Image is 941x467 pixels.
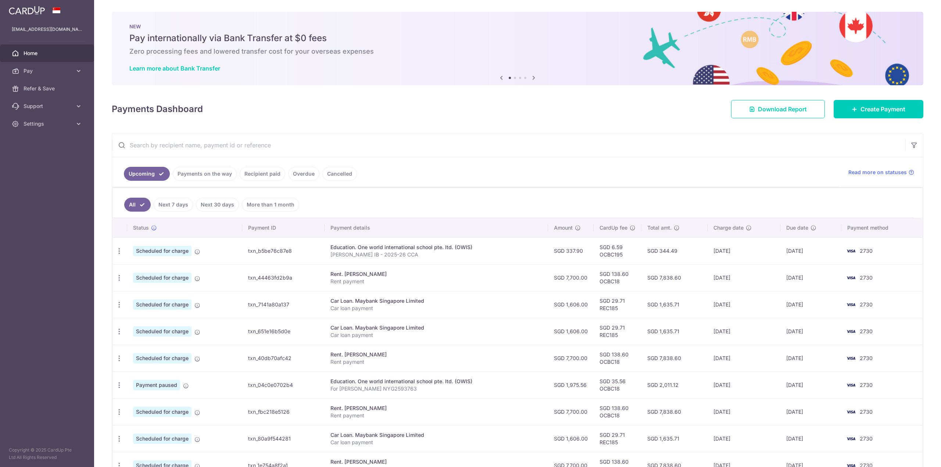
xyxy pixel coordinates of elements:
[9,6,45,15] img: CardUp
[330,324,542,331] div: Car Loan. Maybank Singapore Limited
[780,398,841,425] td: [DATE]
[594,237,641,264] td: SGD 6.59 OCBC195
[242,425,325,452] td: txn_80a9f544281
[330,378,542,385] div: Education. One world international school pte. ltd. (OWIS)
[330,405,542,412] div: Rent. [PERSON_NAME]
[24,103,72,110] span: Support
[641,291,708,318] td: SGD 1,635.71
[173,167,237,181] a: Payments on the way
[330,251,542,258] p: [PERSON_NAME] IB - 2025-26 CCA
[548,425,594,452] td: SGD 1,606.00
[860,328,873,334] span: 2730
[240,167,285,181] a: Recipient paid
[548,345,594,371] td: SGD 7,700.00
[112,103,203,116] h4: Payments Dashboard
[844,407,858,416] img: Bank Card
[594,264,641,291] td: SGD 138.60 OCBC18
[548,291,594,318] td: SGD 1,606.00
[548,398,594,425] td: SGD 7,700.00
[133,434,192,444] span: Scheduled for charge
[713,224,744,231] span: Charge date
[594,398,641,425] td: SGD 138.60 OCBC18
[600,224,627,231] span: CardUp fee
[708,264,780,291] td: [DATE]
[780,425,841,452] td: [DATE]
[780,318,841,345] td: [DATE]
[330,351,542,358] div: Rent. [PERSON_NAME]
[242,345,325,371] td: txn_40db70afc42
[133,353,192,363] span: Scheduled for charge
[841,218,923,237] th: Payment method
[330,297,542,305] div: Car Loan. Maybank Singapore Limited
[861,105,905,114] span: Create Payment
[330,270,542,278] div: Rent. [PERSON_NAME]
[112,12,923,85] img: Bank transfer banner
[133,299,192,310] span: Scheduled for charge
[860,274,873,281] span: 2730
[641,371,708,398] td: SGD 2,011.12
[860,409,873,415] span: 2730
[780,264,841,291] td: [DATE]
[24,120,72,127] span: Settings
[641,398,708,425] td: SGD 7,838.60
[133,273,192,283] span: Scheduled for charge
[330,305,542,312] p: Car loan payment
[758,105,807,114] span: Download Report
[641,345,708,371] td: SGD 7,838.60
[242,264,325,291] td: txn_44463fd2b9a
[196,198,239,212] a: Next 30 days
[594,425,641,452] td: SGD 29.71 REC185
[548,237,594,264] td: SGD 337.90
[780,237,841,264] td: [DATE]
[129,24,906,29] p: NEW
[330,278,542,285] p: Rent payment
[708,425,780,452] td: [DATE]
[242,291,325,318] td: txn_7141a80a137
[594,371,641,398] td: SGD 35.56 OCBC18
[848,169,907,176] span: Read more on statuses
[124,198,151,212] a: All
[780,345,841,371] td: [DATE]
[860,248,873,254] span: 2730
[330,244,542,251] div: Education. One world international school pte. ltd. (OWIS)
[844,354,858,363] img: Bank Card
[129,47,906,56] h6: Zero processing fees and lowered transfer cost for your overseas expenses
[330,412,542,419] p: Rent payment
[24,50,72,57] span: Home
[708,318,780,345] td: [DATE]
[242,398,325,425] td: txn_fbc218e5126
[844,381,858,389] img: Bank Card
[325,218,548,237] th: Payment details
[548,318,594,345] td: SGD 1,606.00
[860,301,873,308] span: 2730
[24,67,72,75] span: Pay
[780,291,841,318] td: [DATE]
[548,264,594,291] td: SGD 7,700.00
[844,434,858,443] img: Bank Card
[330,431,542,439] div: Car Loan. Maybank Singapore Limited
[708,398,780,425] td: [DATE]
[786,224,808,231] span: Due date
[133,326,192,337] span: Scheduled for charge
[844,247,858,255] img: Bank Card
[594,291,641,318] td: SGD 29.71 REC185
[24,85,72,92] span: Refer & Save
[844,327,858,336] img: Bank Card
[133,380,180,390] span: Payment paused
[242,198,299,212] a: More than 1 month
[242,237,325,264] td: txn_b5be76c87e8
[133,246,192,256] span: Scheduled for charge
[594,318,641,345] td: SGD 29.71 REC185
[860,435,873,442] span: 2730
[12,26,82,33] p: [EMAIL_ADDRESS][DOMAIN_NAME]
[860,355,873,361] span: 2730
[708,237,780,264] td: [DATE]
[731,100,825,118] a: Download Report
[330,385,542,392] p: For [PERSON_NAME] NYG2593763
[844,300,858,309] img: Bank Card
[129,65,220,72] a: Learn more about Bank Transfer
[242,218,325,237] th: Payment ID
[330,331,542,339] p: Car loan payment
[322,167,357,181] a: Cancelled
[129,32,906,44] h5: Pay internationally via Bank Transfer at $0 fees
